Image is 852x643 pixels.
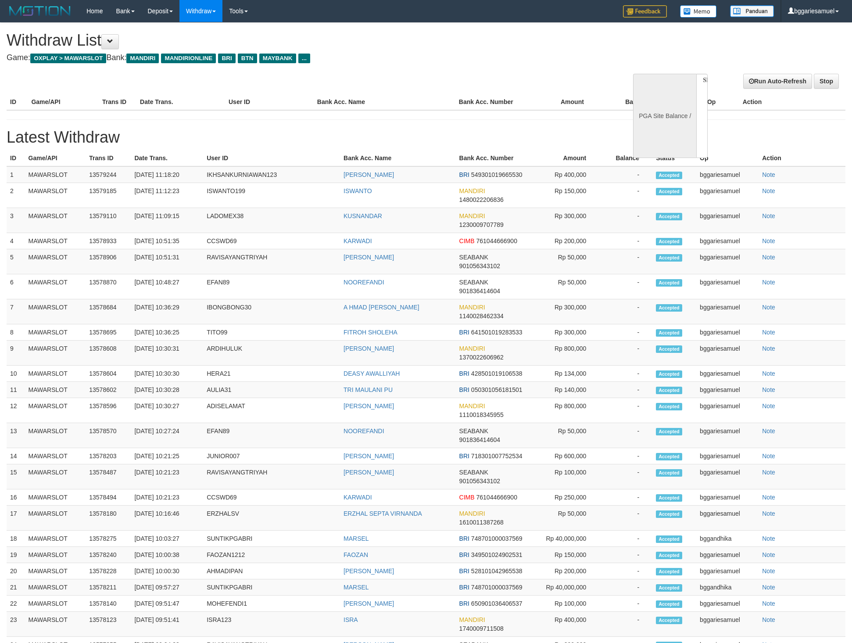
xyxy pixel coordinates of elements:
[131,398,203,423] td: [DATE] 10:30:27
[7,54,559,62] h4: Game: Bank:
[762,279,775,286] a: Note
[86,506,131,531] td: 13578180
[86,382,131,398] td: 13578602
[656,188,682,195] span: Accepted
[459,469,488,476] span: SEABANK
[86,150,131,166] th: Trans ID
[131,299,203,324] td: [DATE] 10:36:29
[459,237,475,244] span: CIMB
[696,299,759,324] td: bggariesamuel
[656,345,682,353] span: Accepted
[86,274,131,299] td: 13578870
[259,54,296,63] span: MAYBANK
[7,382,25,398] td: 11
[762,616,775,623] a: Note
[7,366,25,382] td: 10
[599,448,652,464] td: -
[25,183,86,208] td: MAWARSLOT
[471,171,523,178] span: 549301019665530
[344,535,369,542] a: MARSEL
[459,262,500,269] span: 901056343102
[25,324,86,341] td: MAWARSLOT
[86,448,131,464] td: 13578203
[344,584,369,591] a: MARSEL
[533,506,600,531] td: Rp 50,000
[7,506,25,531] td: 17
[656,494,682,502] span: Accepted
[344,510,422,517] a: ERZHAL SEPTA VIRNANDA
[459,386,469,393] span: BRI
[533,324,600,341] td: Rp 300,000
[696,166,759,183] td: bggariesamuel
[656,453,682,460] span: Accepted
[459,329,469,336] span: BRI
[762,171,775,178] a: Note
[344,329,397,336] a: FITROH SHOLEHA
[340,150,456,166] th: Bank Acc. Name
[344,279,384,286] a: NOOREFANDI
[86,464,131,489] td: 13578487
[218,54,235,63] span: BRI
[696,183,759,208] td: bggariesamuel
[344,427,384,435] a: NOOREFANDI
[762,469,775,476] a: Note
[25,489,86,506] td: MAWARSLOT
[459,535,469,542] span: BRI
[762,551,775,558] a: Note
[203,150,340,166] th: User ID
[599,341,652,366] td: -
[526,94,597,110] th: Amount
[86,183,131,208] td: 13579185
[25,150,86,166] th: Game/API
[599,382,652,398] td: -
[459,212,485,219] span: MANDIRI
[7,341,25,366] td: 9
[7,448,25,464] td: 14
[459,287,500,295] span: 901836414604
[696,341,759,366] td: bggariesamuel
[656,552,682,559] span: Accepted
[86,423,131,448] td: 13578570
[131,150,203,166] th: Date Trans.
[86,324,131,341] td: 13578695
[25,341,86,366] td: MAWARSLOT
[730,5,774,17] img: panduan.png
[459,402,485,410] span: MANDIRI
[203,274,340,299] td: EFAN89
[696,382,759,398] td: bggariesamuel
[533,150,600,166] th: Amount
[762,453,775,460] a: Note
[131,341,203,366] td: [DATE] 10:30:31
[459,494,475,501] span: CIMB
[599,398,652,423] td: -
[86,208,131,233] td: 13579110
[656,510,682,518] span: Accepted
[696,274,759,299] td: bggariesamuel
[533,448,600,464] td: Rp 600,000
[599,233,652,249] td: -
[344,254,394,261] a: [PERSON_NAME]
[25,233,86,249] td: MAWARSLOT
[471,535,523,542] span: 748701000037569
[131,324,203,341] td: [DATE] 10:36:25
[623,5,667,18] img: Feedback.jpg
[131,233,203,249] td: [DATE] 10:51:35
[7,208,25,233] td: 3
[533,299,600,324] td: Rp 300,000
[476,237,517,244] span: 761044666900
[131,563,203,579] td: [DATE] 10:00:30
[533,366,600,382] td: Rp 134,000
[476,494,517,501] span: 761044666900
[344,568,394,575] a: [PERSON_NAME]
[225,94,314,110] th: User ID
[203,506,340,531] td: ERZHALSV
[762,345,775,352] a: Note
[25,531,86,547] td: MAWARSLOT
[344,600,394,607] a: [PERSON_NAME]
[696,531,759,547] td: bggandhika
[599,489,652,506] td: -
[599,150,652,166] th: Balance
[344,453,394,460] a: [PERSON_NAME]
[471,386,523,393] span: 050301056181501
[344,494,372,501] a: KARWADI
